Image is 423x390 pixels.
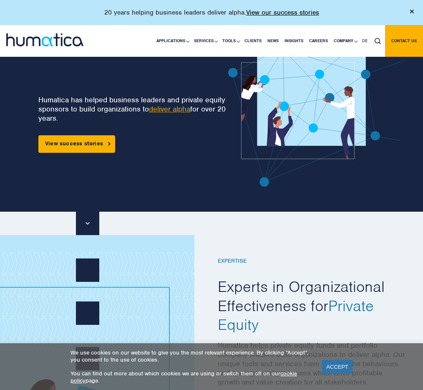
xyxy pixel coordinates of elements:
a: Clients [242,25,264,57]
p: We use cookies on our website to give you the most relevant experience. By clicking “Accept”, you... [70,349,312,363]
a: Tools [219,25,242,57]
img: arrowicon [108,142,111,146]
a: cookie policy [70,370,297,384]
a: deliver alpha [149,104,190,114]
a: View success stories [38,135,115,153]
img: search_icon [375,38,381,44]
a: ACCEPT [322,360,352,374]
h6: EXPERTISE [218,258,405,265]
a: Careers [306,25,331,57]
span: Private Equity [218,296,374,334]
a: Contact us [385,25,423,57]
img: logo [6,33,83,46]
a: Company [331,25,359,57]
span: DE [362,38,368,43]
a: Applications [154,25,191,57]
p: 20 years helping business leaders deliver alpha. [104,8,319,17]
a: Insights [282,25,306,57]
a: View our success stories [246,8,319,17]
a: Services [191,25,219,57]
img: banner1 [228,44,405,187]
p: You can find out more about which cookies we are using or switch them off on our page. [70,370,312,384]
a: News [264,25,282,57]
h2: Experts in Organizational Effectiveness for [218,277,405,334]
a: DE [359,25,370,57]
p: Humatica has helped business leaders and private equity sponsors to build organizations to for ov... [38,95,228,123]
img: downarrow [86,222,89,225]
